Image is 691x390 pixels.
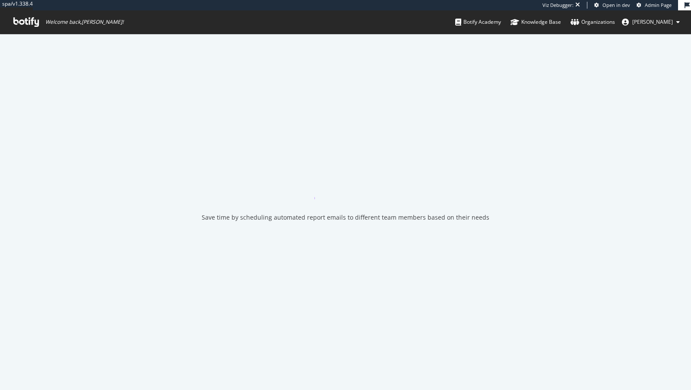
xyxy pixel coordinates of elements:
a: Knowledge Base [510,10,561,34]
div: Knowledge Base [510,18,561,26]
span: Open in dev [602,2,630,8]
a: Botify Academy [455,10,501,34]
span: Welcome back, [PERSON_NAME] ! [45,19,124,26]
div: Botify Academy [455,18,501,26]
span: connor [632,18,673,26]
a: Organizations [571,10,615,34]
a: Open in dev [594,2,630,9]
a: Admin Page [637,2,672,9]
div: Viz Debugger: [542,2,574,9]
span: Admin Page [645,2,672,8]
div: Organizations [571,18,615,26]
button: [PERSON_NAME] [615,15,687,29]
